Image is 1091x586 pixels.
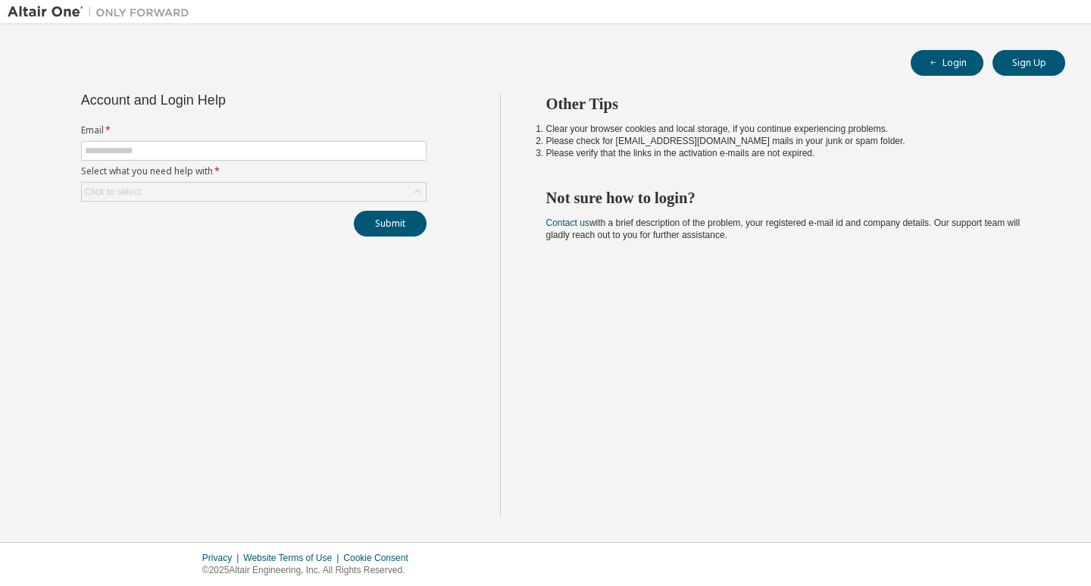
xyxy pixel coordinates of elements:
img: Altair One [8,5,197,20]
h2: Other Tips [546,94,1039,114]
button: Login [911,50,983,76]
div: Privacy [202,552,243,564]
div: Account and Login Help [81,94,358,106]
label: Select what you need help with [81,165,427,177]
div: Cookie Consent [343,552,417,564]
button: Submit [354,211,427,237]
a: Contact us [546,218,589,228]
h2: Not sure how to login? [546,188,1039,208]
li: Please verify that the links in the activation e-mails are not expired. [546,147,1039,159]
li: Please check for [EMAIL_ADDRESS][DOMAIN_NAME] mails in your junk or spam folder. [546,135,1039,147]
div: Website Terms of Use [243,552,343,564]
div: Click to select [85,186,141,198]
p: © 2025 Altair Engineering, Inc. All Rights Reserved. [202,564,417,577]
span: with a brief description of the problem, your registered e-mail id and company details. Our suppo... [546,218,1021,240]
button: Sign Up [993,50,1065,76]
li: Clear your browser cookies and local storage, if you continue experiencing problems. [546,123,1039,135]
div: Click to select [82,183,426,201]
label: Email [81,124,427,136]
